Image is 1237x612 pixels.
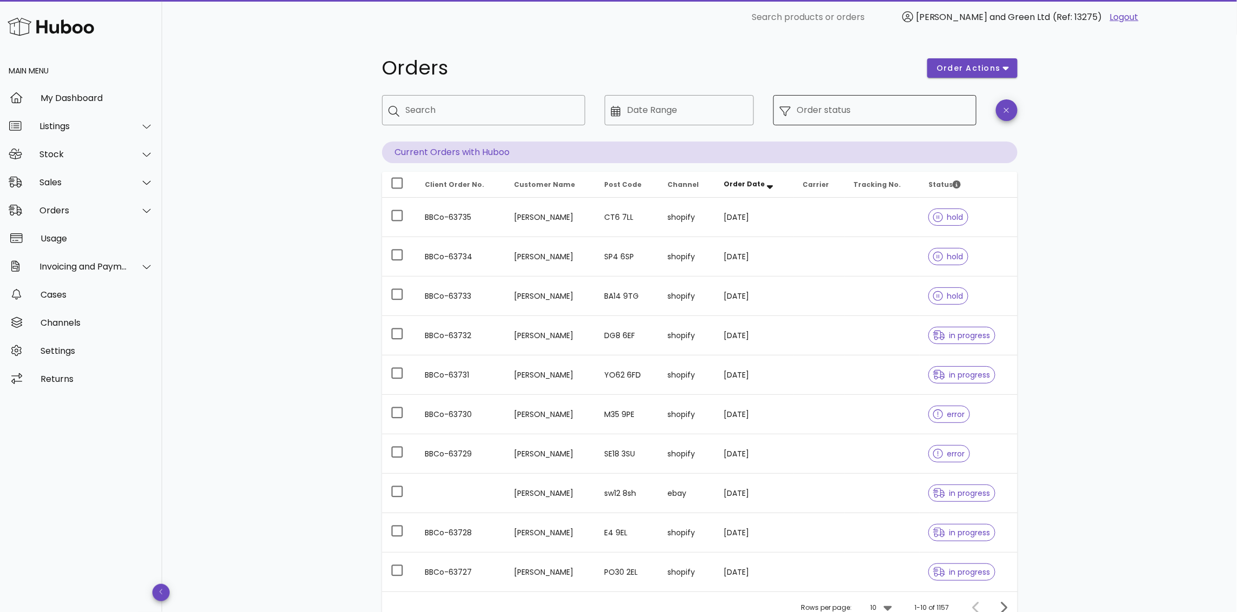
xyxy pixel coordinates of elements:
td: BBCo-63730 [417,395,505,434]
td: [DATE] [716,355,794,395]
td: shopify [659,553,716,591]
td: BBCo-63735 [417,198,505,237]
td: YO62 6FD [596,355,659,395]
td: BBCo-63727 [417,553,505,591]
td: ebay [659,474,716,513]
span: error [933,411,965,418]
div: Invoicing and Payments [39,261,128,272]
td: BBCo-63732 [417,316,505,355]
td: [PERSON_NAME] [505,277,596,316]
td: [PERSON_NAME] [505,513,596,553]
td: [DATE] [716,198,794,237]
span: Post Code [605,180,642,189]
span: in progress [933,371,991,379]
td: [PERSON_NAME] [505,355,596,395]
td: BBCo-63729 [417,434,505,474]
th: Client Order No. [417,172,505,198]
span: error [933,450,965,458]
td: [PERSON_NAME] [505,474,596,513]
td: shopify [659,434,716,474]
td: shopify [659,316,716,355]
td: BBCo-63728 [417,513,505,553]
td: [DATE] [716,395,794,434]
span: (Ref: 13275) [1053,11,1102,23]
span: Order Date [724,179,765,189]
td: [DATE] [716,316,794,355]
span: hold [933,292,964,300]
td: [DATE] [716,277,794,316]
td: shopify [659,513,716,553]
span: in progress [933,568,991,576]
p: Current Orders with Huboo [382,142,1018,163]
td: [PERSON_NAME] [505,553,596,591]
td: BA14 9TG [596,277,659,316]
span: in progress [933,489,991,497]
td: [PERSON_NAME] [505,316,596,355]
td: [DATE] [716,553,794,591]
td: M35 9PE [596,395,659,434]
th: Order Date: Sorted descending. Activate to remove sorting. [716,172,794,198]
img: Huboo Logo [8,15,94,38]
div: Returns [41,374,153,384]
a: Logout [1110,11,1139,24]
span: Status [928,180,961,189]
div: Listings [39,121,128,131]
td: BBCo-63734 [417,237,505,277]
span: Channel [668,180,699,189]
td: [DATE] [716,434,794,474]
td: shopify [659,198,716,237]
th: Carrier [794,172,845,198]
th: Tracking No. [845,172,920,198]
div: Sales [39,177,128,187]
span: in progress [933,529,991,536]
td: BBCo-63733 [417,277,505,316]
td: [DATE] [716,474,794,513]
td: shopify [659,277,716,316]
td: [PERSON_NAME] [505,237,596,277]
td: shopify [659,395,716,434]
div: Usage [41,233,153,244]
td: [DATE] [716,237,794,277]
td: PO30 2EL [596,553,659,591]
td: CT6 7LL [596,198,659,237]
td: SE18 3SU [596,434,659,474]
td: [PERSON_NAME] [505,434,596,474]
button: order actions [927,58,1017,78]
td: shopify [659,237,716,277]
td: [PERSON_NAME] [505,198,596,237]
td: E4 9EL [596,513,659,553]
span: Customer Name [514,180,575,189]
th: Customer Name [505,172,596,198]
th: Channel [659,172,716,198]
td: [DATE] [716,513,794,553]
span: hold [933,253,964,260]
span: in progress [933,332,991,339]
td: shopify [659,355,716,395]
span: [PERSON_NAME] and Green Ltd [916,11,1051,23]
div: Channels [41,318,153,328]
span: Client Order No. [425,180,485,189]
th: Post Code [596,172,659,198]
span: Carrier [803,180,829,189]
h1: Orders [382,58,915,78]
div: Cases [41,290,153,300]
div: Stock [39,149,128,159]
td: BBCo-63731 [417,355,505,395]
td: DG8 6EF [596,316,659,355]
div: My Dashboard [41,93,153,103]
td: [PERSON_NAME] [505,395,596,434]
span: hold [933,213,964,221]
span: order actions [936,63,1001,74]
td: SP4 6SP [596,237,659,277]
span: Tracking No. [853,180,901,189]
td: sw12 8sh [596,474,659,513]
div: Settings [41,346,153,356]
div: Orders [39,205,128,216]
th: Status [920,172,1017,198]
